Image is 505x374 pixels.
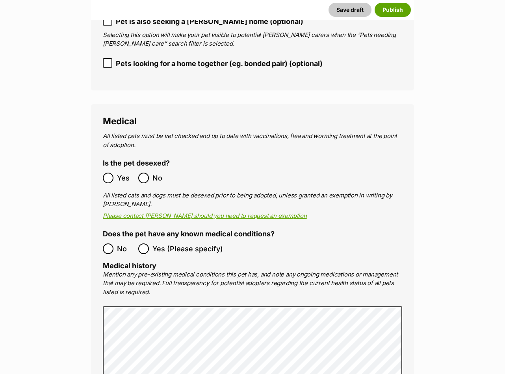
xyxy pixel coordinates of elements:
button: Publish [375,3,411,17]
span: Medical [103,116,137,126]
label: Does the pet have any known medical conditions? [103,230,275,238]
label: Medical history [103,262,156,270]
p: All listed pets must be vet checked and up to date with vaccinations, flea and worming treatment ... [103,132,402,149]
span: No [152,173,170,183]
label: Is the pet desexed? [103,159,170,168]
p: All listed cats and dogs must be desexed prior to being adopted, unless granted an exemption in w... [103,191,402,209]
button: Save draft [329,3,371,17]
p: Mention any pre-existing medical conditions this pet has, and note any ongoing medications or man... [103,270,402,297]
a: Please contact [PERSON_NAME] should you need to request an exemption [103,212,307,219]
span: No [117,243,134,254]
span: Pets looking for a home together (eg. bonded pair) (optional) [116,58,323,69]
span: Yes (Please specify) [152,243,223,254]
span: Yes [117,173,134,183]
span: Pet is also seeking a [PERSON_NAME] home (optional) [116,16,303,27]
p: Selecting this option will make your pet visible to potential [PERSON_NAME] carers when the “Pets... [103,31,402,48]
